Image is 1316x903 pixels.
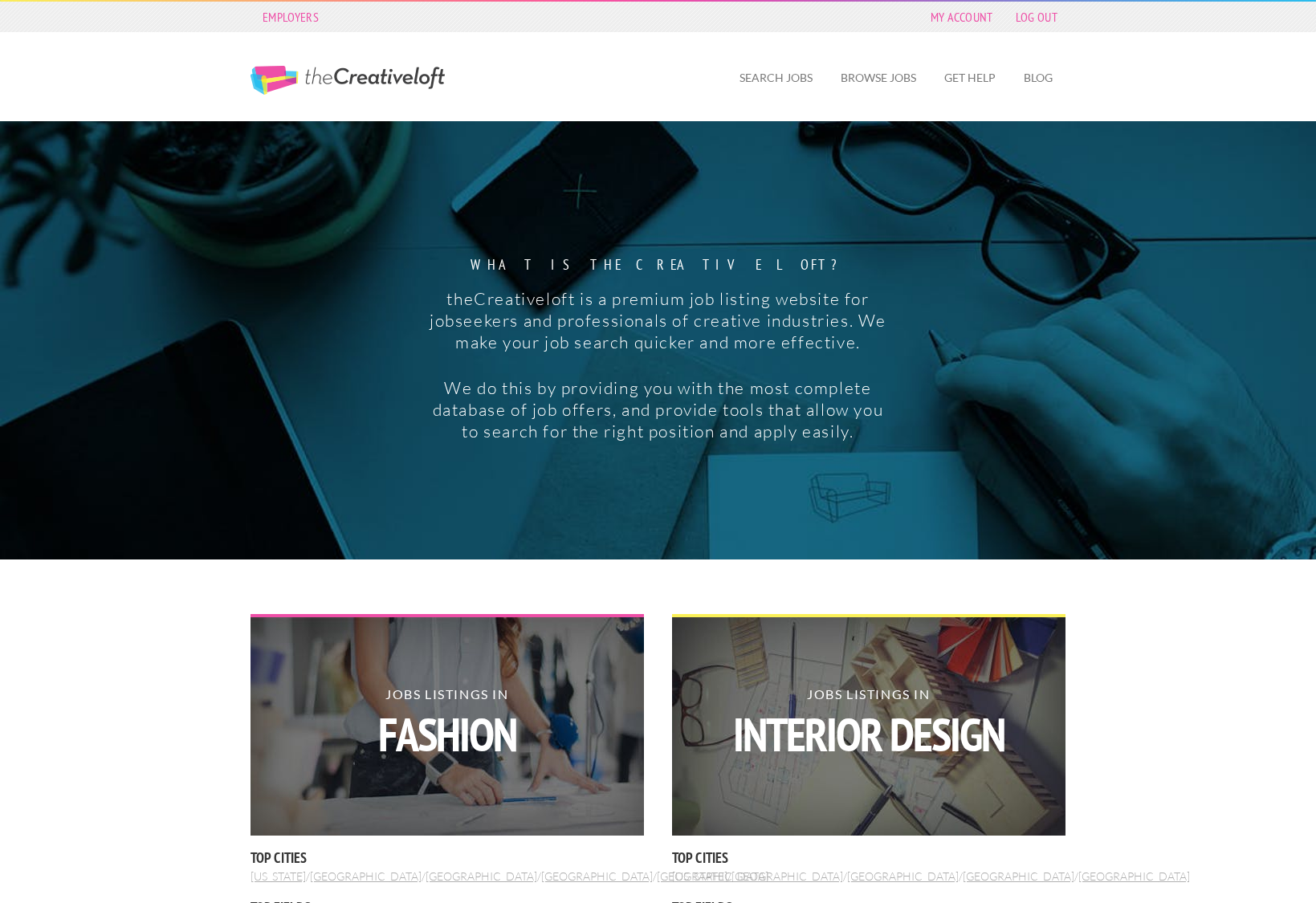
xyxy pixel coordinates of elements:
[672,869,727,883] a: [US_STATE]
[426,258,890,272] strong: What is the creative loft?
[251,711,644,758] strong: Fashion
[426,377,890,442] p: We do this by providing you with the most complete database of job offers, and provide tools that...
[426,869,537,883] a: [GEOGRAPHIC_DATA]
[923,6,1001,28] a: My Account
[847,869,959,883] a: [GEOGRAPHIC_DATA]
[963,869,1074,883] a: [GEOGRAPHIC_DATA]
[657,869,768,883] a: [GEOGRAPHIC_DATA]
[828,59,929,96] a: Browse Jobs
[1078,869,1190,883] a: [GEOGRAPHIC_DATA]
[672,848,1065,868] h5: Top Cities
[672,711,1065,758] strong: Interior Design
[672,617,1065,836] img: view looking down onto drafting table with glasses, wood models, a pen and book, and drafted drawing
[251,617,644,836] img: girl wearing blue sleeveless blouse measuring a fashion drawing
[251,869,306,883] a: [US_STATE]
[251,688,644,758] h2: Jobs Listings in
[251,66,445,95] a: The Creative Loft
[541,869,653,883] a: [GEOGRAPHIC_DATA]
[672,614,1065,836] a: Jobs Listings inInterior Design
[731,869,843,883] a: [GEOGRAPHIC_DATA]
[672,688,1065,758] h2: Jobs Listings in
[251,614,644,836] a: Jobs Listings inFashion
[255,6,327,28] a: Employers
[727,59,825,96] a: Search Jobs
[931,59,1008,96] a: Get Help
[1011,59,1065,96] a: Blog
[251,848,644,868] h5: Top Cities
[310,869,422,883] a: [GEOGRAPHIC_DATA]
[426,288,890,353] p: theCreativeloft is a premium job listing website for jobseekers and professionals of creative ind...
[1008,6,1065,28] a: Log Out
